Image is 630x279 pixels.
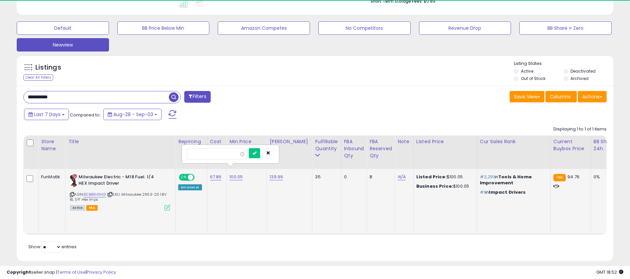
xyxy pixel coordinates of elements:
b: Business Price: [416,183,453,189]
a: Privacy Policy [87,269,116,275]
div: [PERSON_NAME] [270,138,309,145]
h5: Listings [35,63,61,72]
div: 0 [344,174,362,180]
span: Last 7 Days [34,111,61,118]
label: Active [521,68,533,74]
div: Repricing [178,138,204,145]
div: Amazon AI [178,184,202,190]
span: OFF [194,175,204,180]
span: | SKU: Milwaukee 2953-20 18V BL 1/4" Hex Impc [70,192,167,202]
p: in [480,189,545,195]
div: Listed Price [416,138,474,145]
span: Compared to: [70,112,101,118]
button: Newview [17,38,109,52]
p: in [480,174,545,186]
label: Out of Stock [521,76,545,81]
p: Listing States: [514,61,613,67]
button: Last 7 Days [24,109,69,120]
div: FBA Reserved Qty [370,138,392,159]
label: Archived [570,76,589,81]
div: 35 [315,174,336,180]
span: Show: entries [28,244,77,250]
div: Clear All Filters [23,74,53,81]
span: #1 [480,189,485,195]
b: Listed Price: [416,174,447,180]
div: Current Buybox Price [553,138,588,152]
a: Terms of Use [57,269,86,275]
div: ASIN: [70,174,170,210]
div: 0% [594,174,616,180]
span: Columns [550,93,571,100]
div: BB Share 24h. [594,138,618,152]
label: Deactivated [570,68,596,74]
button: BB Price Below Min [117,21,210,35]
button: Columns [545,91,577,102]
span: Aug-28 - Sep-03 [113,111,153,118]
button: BB Share = Zero [519,21,612,35]
button: Filters [184,91,210,103]
div: seller snap | | [7,269,116,276]
strong: Copyright [7,269,31,275]
span: Impact Drivers [489,189,526,195]
button: Aug-28 - Sep-03 [103,109,162,120]
div: Title [68,138,173,145]
div: Min Price [229,138,264,145]
button: Default [17,21,109,35]
div: FBA inbound Qty [344,138,364,159]
b: Milwaukee Electric - M18 Fuel. 1/4 HEX Impact Driver [79,174,160,188]
button: Save View [510,91,544,102]
span: All listings currently available for purchase on Amazon [70,205,85,211]
button: Amazon Competes [218,21,310,35]
small: FBA [553,174,566,181]
div: FunMatik [41,174,60,180]
div: $100.05 [416,183,472,189]
div: $100.05 [416,174,472,180]
a: 139.99 [270,174,283,180]
button: Revenue Drop [419,21,511,35]
div: Fulfillable Quantity [315,138,338,152]
span: ON [180,175,188,180]
button: No Competitors [318,21,411,35]
button: Actions [578,91,607,102]
div: Store Name [41,138,63,152]
span: 94.76 [567,174,580,180]
div: 8 [370,174,390,180]
span: Tools & Home Improvement [480,174,532,186]
a: 100.05 [229,174,243,180]
div: Note [398,138,411,145]
div: Cost [210,138,224,145]
a: B0BB8H1NKX [84,192,106,197]
img: 31KNF-24edL._SL40_.jpg [70,174,77,187]
div: Cur Sales Rank [480,138,548,145]
a: 67.86 [210,174,222,180]
span: 2025-09-11 18:52 GMT [596,269,623,275]
div: Displaying 1 to 1 of 1 items [553,126,607,132]
span: FBA [86,205,98,211]
a: N/A [398,174,406,180]
span: #2,291 [480,174,495,180]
